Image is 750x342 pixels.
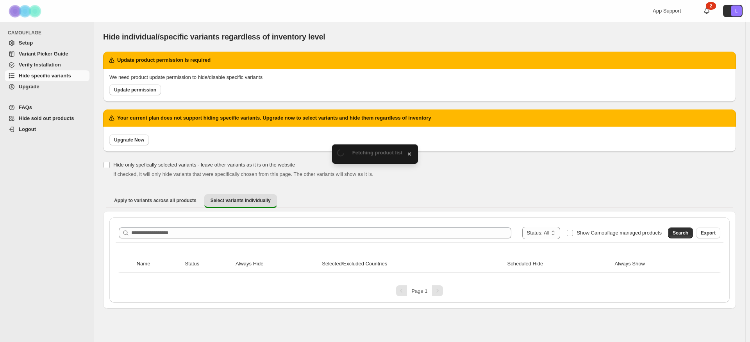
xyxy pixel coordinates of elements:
a: Setup [5,38,89,48]
a: Update permission [109,84,161,95]
span: Hide specific variants [19,73,71,79]
button: Search [668,227,693,238]
a: FAQs [5,102,89,113]
button: Select variants individually [204,194,277,208]
a: Hide sold out products [5,113,89,124]
span: Fetching product list [352,150,403,156]
span: Verify Installation [19,62,61,68]
a: Upgrade Now [109,134,149,145]
span: Avatar with initials L [731,5,742,16]
a: Upgrade [5,81,89,92]
th: Name [134,255,183,273]
div: 2 [706,2,716,10]
button: Export [696,227,720,238]
span: Upgrade Now [114,137,144,143]
span: Variant Picker Guide [19,51,68,57]
span: Update permission [114,87,156,93]
span: Select variants individually [211,197,271,204]
th: Scheduled Hide [505,255,612,273]
span: Upgrade [19,84,39,90]
text: L [735,9,737,13]
a: Verify Installation [5,59,89,70]
a: 2 [703,7,711,15]
a: Logout [5,124,89,135]
span: Apply to variants across all products [114,197,196,204]
span: Page 1 [411,288,427,294]
div: Select variants individually [103,211,736,309]
a: Hide specific variants [5,70,89,81]
span: We need product update permission to hide/disable specific variants [109,74,262,80]
span: If checked, it will only hide variants that were specifically chosen from this page. The other va... [113,171,373,177]
span: Hide sold out products [19,115,74,121]
th: Status [182,255,233,273]
a: Variant Picker Guide [5,48,89,59]
th: Always Show [612,255,705,273]
span: Export [701,230,716,236]
span: App Support [653,8,681,14]
span: Hide individual/specific variants regardless of inventory level [103,32,325,41]
span: Logout [19,126,36,132]
h2: Your current plan does not support hiding specific variants. Upgrade now to select variants and h... [117,114,431,122]
span: Show Camouflage managed products [577,230,662,236]
span: Setup [19,40,33,46]
th: Always Hide [233,255,320,273]
nav: Pagination [116,285,723,296]
button: Apply to variants across all products [108,194,203,207]
button: Avatar with initials L [723,5,743,17]
img: Camouflage [6,0,45,22]
span: FAQs [19,104,32,110]
span: CAMOUFLAGE [8,30,90,36]
th: Selected/Excluded Countries [320,255,505,273]
span: Search [673,230,688,236]
span: Hide only spefically selected variants - leave other variants as it is on the website [113,162,295,168]
h2: Update product permission is required [117,56,211,64]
